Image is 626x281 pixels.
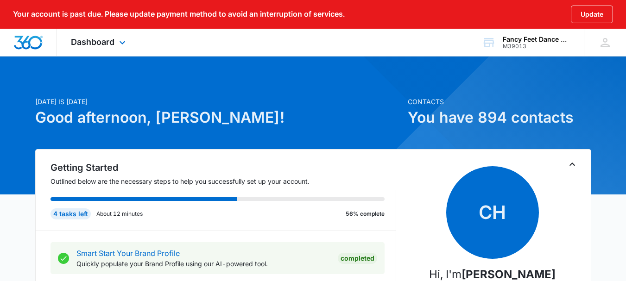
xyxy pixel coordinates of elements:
[408,106,591,129] h1: You have 894 contacts
[462,268,556,281] strong: [PERSON_NAME]
[51,208,91,219] div: 4 tasks left
[71,37,114,47] span: Dashboard
[13,10,345,19] p: Your account is past due. Please update payment method to avoid an interruption of services.
[446,166,539,259] span: CH
[346,210,385,218] p: 56% complete
[503,43,570,50] div: account id
[51,176,396,186] p: Outlined below are the necessary steps to help you successfully set up your account.
[338,253,377,264] div: Completed
[76,249,180,258] a: Smart Start Your Brand Profile
[408,97,591,106] p: Contacts
[35,97,402,106] p: [DATE] is [DATE]
[51,161,396,175] h2: Getting Started
[57,29,142,56] div: Dashboard
[35,106,402,129] h1: Good afternoon, [PERSON_NAME]!
[96,210,143,218] p: About 12 minutes
[76,259,330,269] p: Quickly populate your Brand Profile using our AI-powered tool.
[567,159,578,170] button: Toggle Collapse
[571,6,613,23] button: Update
[503,36,570,43] div: account name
